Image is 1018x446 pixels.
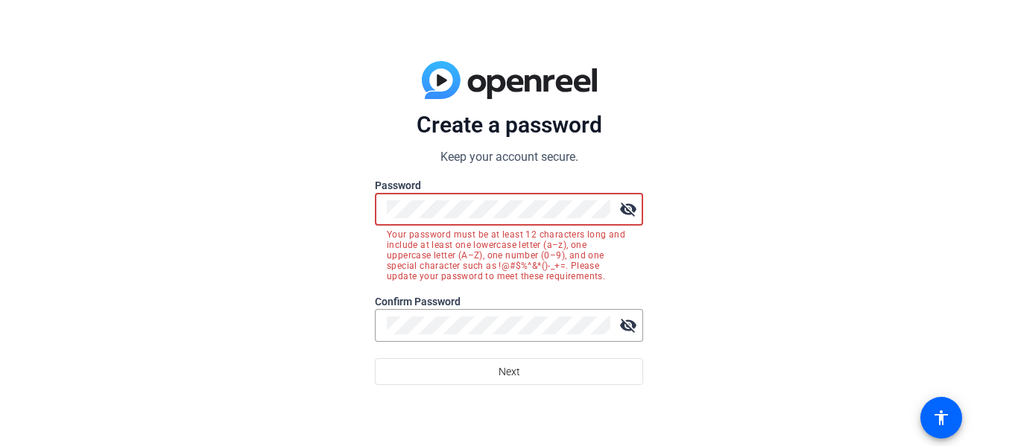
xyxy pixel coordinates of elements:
label: Password [375,178,643,193]
img: blue-gradient.svg [422,61,597,100]
span: Next [499,357,520,386]
mat-error: Your password must be at least 12 characters long and include at least one lowercase letter (a–z)... [387,226,631,281]
mat-icon: visibility_off [613,310,643,340]
p: Create a password [375,111,643,139]
p: Keep your account secure. [375,148,643,166]
mat-icon: accessibility [932,409,950,427]
mat-icon: visibility_off [613,194,643,224]
button: Next [375,358,643,385]
label: Confirm Password [375,294,643,309]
